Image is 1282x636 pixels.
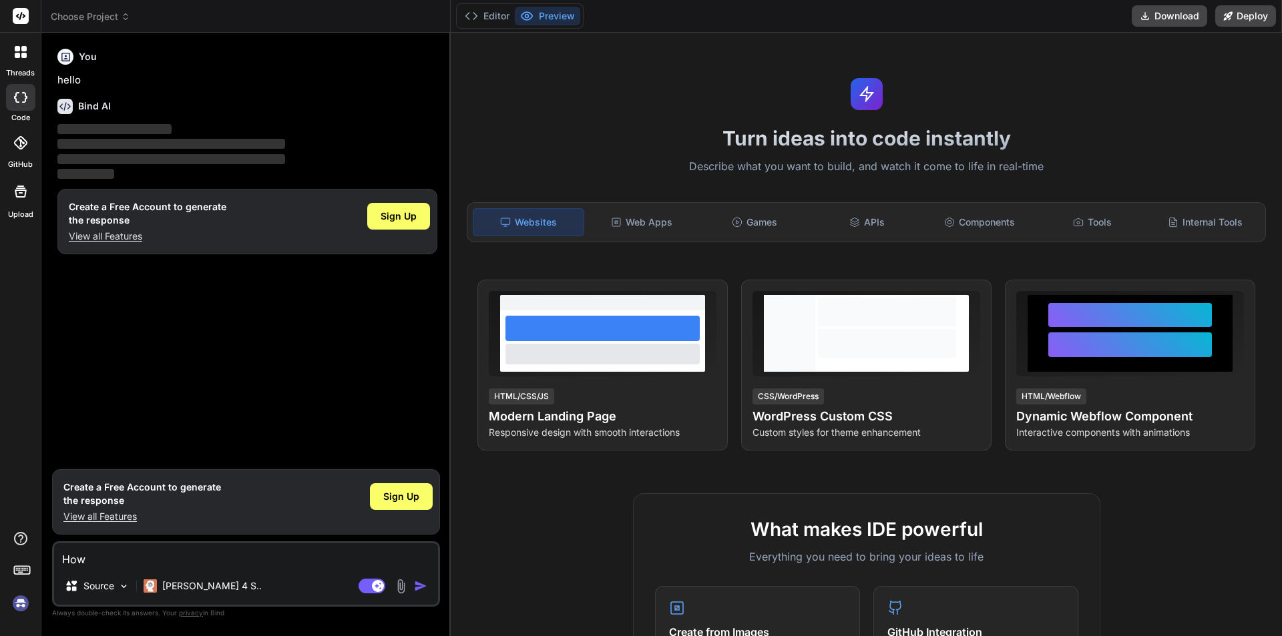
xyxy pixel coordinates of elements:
[69,200,226,227] h1: Create a Free Account to generate the response
[489,407,716,426] h4: Modern Landing Page
[459,158,1274,176] p: Describe what you want to build, and watch it come to life in real-time
[459,126,1274,150] h1: Turn ideas into code instantly
[57,73,437,88] p: hello
[69,230,226,243] p: View all Features
[459,7,515,25] button: Editor
[1016,426,1244,439] p: Interactive components with animations
[1016,407,1244,426] h4: Dynamic Webflow Component
[118,581,130,592] img: Pick Models
[57,169,114,179] span: ‌
[414,579,427,593] img: icon
[63,481,221,507] h1: Create a Free Account to generate the response
[1132,5,1207,27] button: Download
[383,490,419,503] span: Sign Up
[1150,208,1260,236] div: Internal Tools
[79,50,97,63] h6: You
[11,112,30,123] label: code
[144,579,157,593] img: Claude 4 Sonnet
[57,139,285,149] span: ‌
[52,607,440,619] p: Always double-check its answers. Your in Bind
[54,543,438,567] textarea: How
[57,154,285,164] span: ‌
[812,208,922,236] div: APIs
[1016,388,1086,404] div: HTML/Webflow
[489,388,554,404] div: HTML/CSS/JS
[753,426,980,439] p: Custom styles for theme enhancement
[655,515,1078,543] h2: What makes IDE powerful
[9,592,32,615] img: signin
[6,67,35,79] label: threads
[655,549,1078,565] p: Everything you need to bring your ideas to life
[57,124,172,134] span: ‌
[51,10,130,23] span: Choose Project
[8,159,33,170] label: GitHub
[587,208,697,236] div: Web Apps
[8,209,33,220] label: Upload
[393,579,409,594] img: attachment
[1215,5,1276,27] button: Deploy
[473,208,584,236] div: Websites
[381,210,417,223] span: Sign Up
[515,7,580,25] button: Preview
[489,426,716,439] p: Responsive design with smooth interactions
[700,208,810,236] div: Games
[753,388,824,404] div: CSS/WordPress
[925,208,1035,236] div: Components
[162,579,262,593] p: [PERSON_NAME] 4 S..
[63,510,221,523] p: View all Features
[1038,208,1148,236] div: Tools
[78,99,111,113] h6: Bind AI
[83,579,114,593] p: Source
[753,407,980,426] h4: WordPress Custom CSS
[179,609,203,617] span: privacy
